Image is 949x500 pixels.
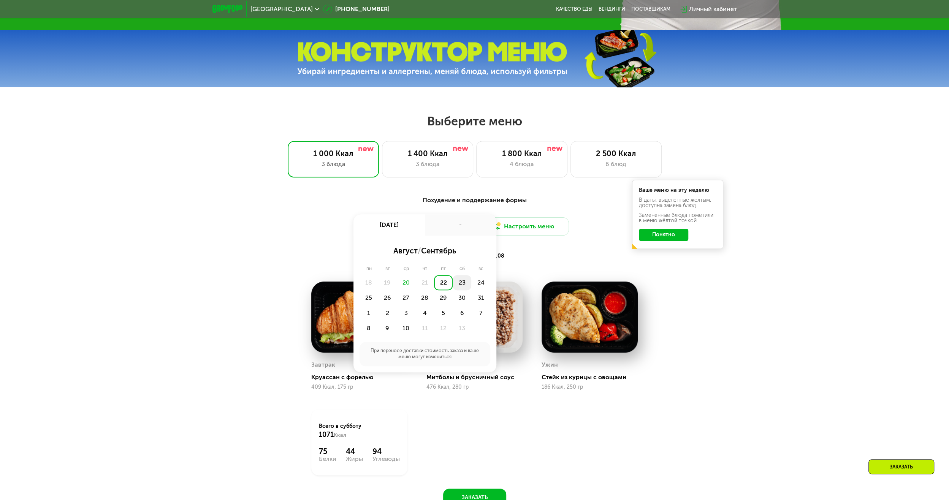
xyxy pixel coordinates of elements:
[484,160,559,169] div: 4 блюда
[397,266,416,272] div: ср
[415,305,434,321] div: 4
[353,214,425,236] div: [DATE]
[397,305,415,321] div: 3
[631,6,670,12] div: поставщикам
[378,275,397,290] div: 19
[434,290,453,305] div: 29
[426,373,529,381] div: Митболы и брусничный соус
[346,456,363,462] div: Жиры
[319,456,336,462] div: Белки
[372,447,400,456] div: 94
[250,6,313,12] span: [GEOGRAPHIC_DATA]
[578,149,654,158] div: 2 500 Ккал
[378,305,397,321] div: 2
[472,266,490,272] div: вс
[360,266,379,272] div: пн
[471,290,490,305] div: 31
[868,459,934,474] div: Заказать
[393,246,418,255] span: август
[639,188,716,193] div: Ваше меню на эту неделю
[296,160,371,169] div: 3 блюда
[415,275,434,290] div: 21
[360,305,378,321] div: 1
[360,290,378,305] div: 25
[250,196,700,205] div: Похудение и поддержание формы
[390,160,465,169] div: 3 блюда
[425,214,496,236] div: -
[453,305,471,321] div: 6
[471,305,490,321] div: 7
[453,290,471,305] div: 30
[484,149,559,158] div: 1 800 Ккал
[319,422,400,439] div: Всего в субботу
[397,275,415,290] div: 20
[415,290,434,305] div: 28
[323,5,390,14] a: [PHONE_NUMBER]
[390,149,465,158] div: 1 400 Ккал
[418,246,421,255] span: /
[346,447,363,456] div: 44
[556,6,593,12] a: Качество еды
[578,160,654,169] div: 6 блюд
[453,275,471,290] div: 23
[471,275,490,290] div: 24
[689,5,737,14] div: Личный кабинет
[397,290,415,305] div: 27
[360,342,490,366] div: При переносе доставки стоимость заказа и ваше меню могут измениться
[478,217,569,236] button: Настроить меню
[360,275,378,290] div: 18
[296,149,371,158] div: 1 000 Ккал
[415,321,434,336] div: 11
[599,6,625,12] a: Вендинги
[378,321,397,336] div: 9
[319,430,334,439] span: 1071
[360,321,378,336] div: 8
[24,114,925,129] h2: Выберите меню
[434,266,453,272] div: пт
[372,456,400,462] div: Углеводы
[542,373,644,381] div: Стейк из курицы с овощами
[639,213,716,223] div: Заменённые блюда пометили в меню жёлтой точкой.
[453,321,471,336] div: 13
[378,290,397,305] div: 26
[434,305,453,321] div: 5
[434,321,453,336] div: 12
[397,321,415,336] div: 10
[421,246,456,255] span: сентябрь
[311,384,407,390] div: 409 Ккал, 175 гр
[416,266,434,272] div: чт
[453,266,472,272] div: сб
[542,359,558,370] div: Ужин
[334,432,346,438] span: Ккал
[379,266,397,272] div: вт
[542,384,638,390] div: 186 Ккал, 250 гр
[311,373,414,381] div: Круассан с форелью
[639,198,716,208] div: В даты, выделенные желтым, доступна замена блюд.
[426,384,523,390] div: 476 Ккал, 280 гр
[434,275,453,290] div: 22
[319,447,336,456] div: 75
[639,229,688,241] button: Понятно
[311,359,335,370] div: Завтрак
